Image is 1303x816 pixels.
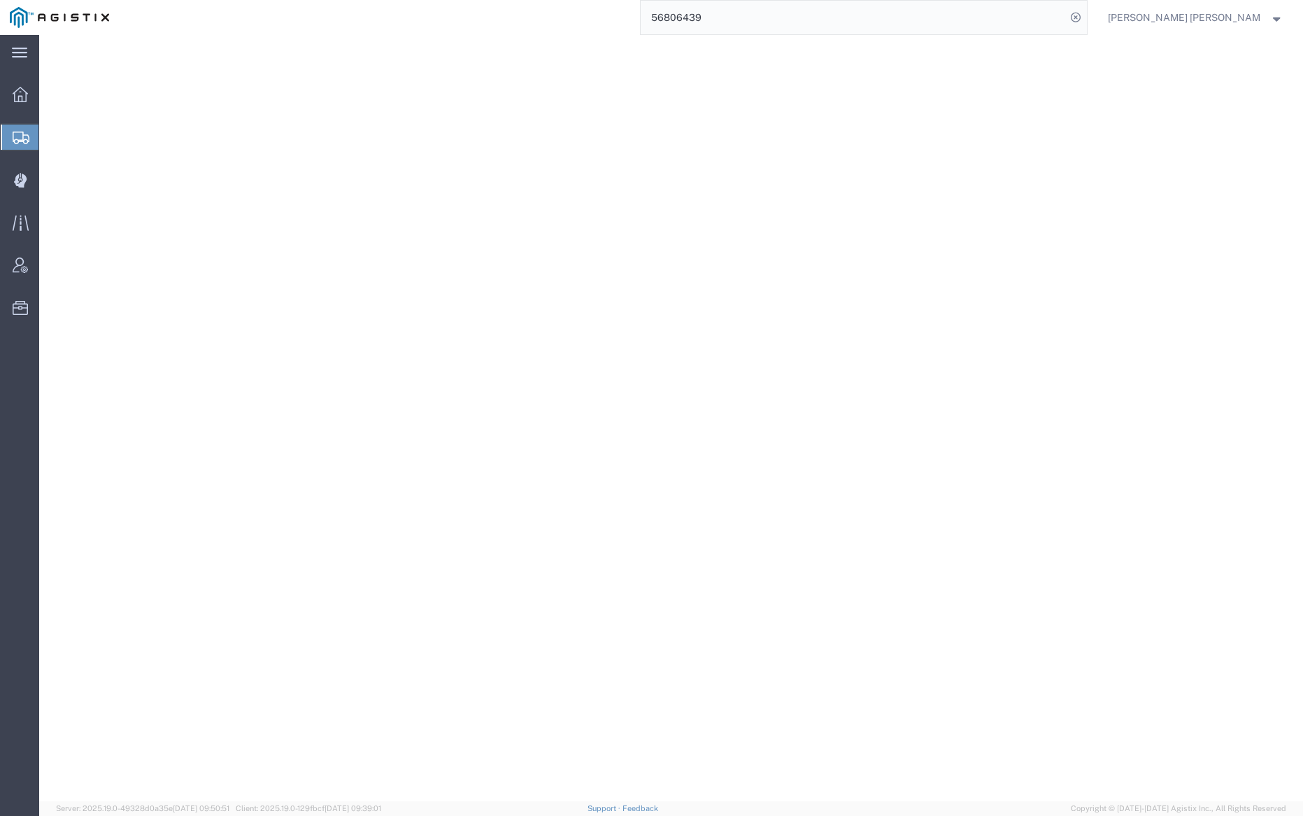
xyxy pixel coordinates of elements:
[1108,10,1261,25] span: Kayte Bray Dogali
[325,804,381,813] span: [DATE] 09:39:01
[56,804,229,813] span: Server: 2025.19.0-49328d0a35e
[622,804,658,813] a: Feedback
[173,804,229,813] span: [DATE] 09:50:51
[1071,803,1286,815] span: Copyright © [DATE]-[DATE] Agistix Inc., All Rights Reserved
[641,1,1066,34] input: Search for shipment number, reference number
[10,7,109,28] img: logo
[588,804,622,813] a: Support
[1107,9,1283,26] button: [PERSON_NAME] [PERSON_NAME]
[236,804,381,813] span: Client: 2025.19.0-129fbcf
[39,35,1303,801] iframe: FS Legacy Container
